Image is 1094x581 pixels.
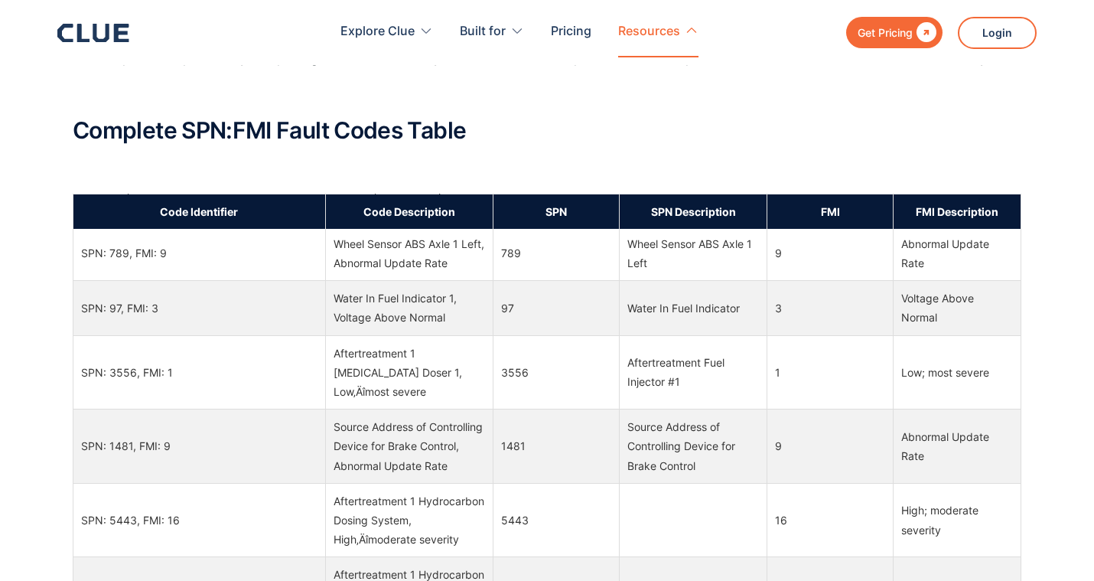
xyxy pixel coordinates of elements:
[958,17,1037,49] a: Login
[767,194,894,229] th: FMI
[334,289,485,327] div: Water In Fuel Indicator 1, Voltage Above Normal
[73,281,326,335] td: SPN: 97, FMI: 3
[551,8,591,56] a: Pricing
[334,234,485,273] div: Wheel Sensor ABS Axle 1 Left, Abnormal Update Rate
[73,226,326,280] td: SPN: 789, FMI: 9
[73,158,1021,178] p: ‍
[460,8,506,56] div: Built for
[767,483,894,557] td: 16
[493,281,620,335] td: 97
[493,194,620,229] th: SPN
[901,427,1013,465] div: Abnormal Update Rate
[627,353,759,391] div: Aftertreatment Fuel Injector #1
[618,8,698,56] div: Resources
[73,118,1021,143] h2: Complete SPN:FMI Fault Codes Table
[901,234,1013,273] div: Abnormal Update Rate
[340,8,433,56] div: Explore Clue
[913,23,936,42] div: 
[901,289,1013,327] div: Voltage Above Normal
[767,226,894,280] td: 9
[334,417,485,475] div: Source Address of Controlling Device for Brake Control, Abnormal Update Rate
[493,483,620,557] td: 5443
[493,335,620,410] td: 3556
[627,234,759,273] div: Wheel Sensor ABS Axle 1 Left
[894,335,1021,410] td: Low; most severe
[894,194,1021,229] th: FMI Description
[325,194,493,229] th: Code Description
[73,335,326,410] td: SPN: 3556, FMI: 1
[340,8,415,56] div: Explore Clue
[334,344,485,402] div: Aftertreatment 1 [MEDICAL_DATA] Doser 1, Low‚Äîmost severe
[73,83,1021,103] p: ‍
[767,335,894,410] td: 1
[620,194,767,229] th: SPN Description
[493,226,620,280] td: 789
[901,501,1013,539] div: High; moderate severity
[73,483,326,557] td: SPN: 5443, FMI: 16
[493,410,620,484] td: 1481
[767,281,894,335] td: 3
[73,194,326,229] th: Code Identifier
[846,17,943,48] a: Get Pricing
[627,299,759,318] div: Water In Fuel Indicator
[460,8,524,56] div: Built for
[334,491,485,550] div: Aftertreatment 1 Hydrocarbon Dosing System, High‚Äîmoderate severity
[858,23,913,42] div: Get Pricing
[618,8,680,56] div: Resources
[73,410,326,484] td: SPN: 1481, FMI: 9
[767,410,894,484] td: 9
[627,417,759,475] div: Source Address of Controlling Device for Brake Control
